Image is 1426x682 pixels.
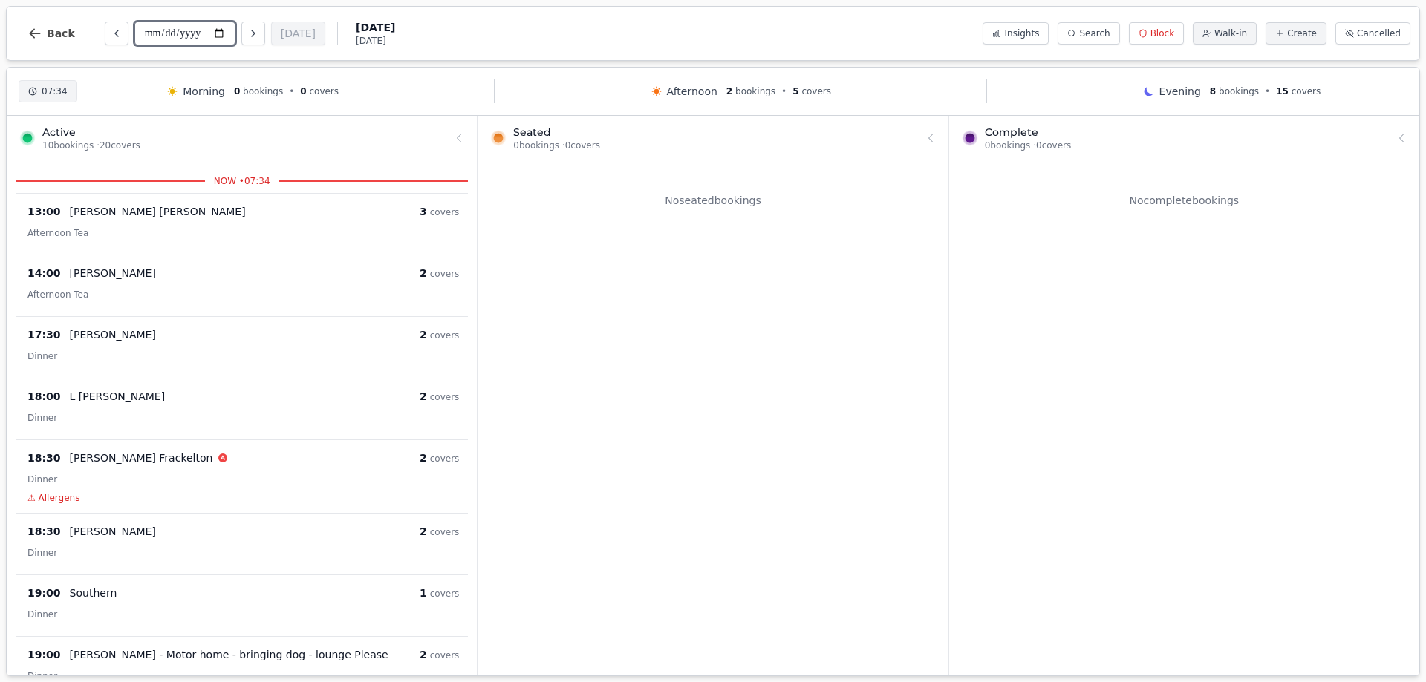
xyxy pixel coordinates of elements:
span: Dinner [27,609,57,620]
span: Walk-in [1214,27,1247,39]
span: 17:30 [27,327,61,342]
button: Create [1266,22,1326,45]
button: [DATE] [271,22,325,45]
p: No seated bookings [486,193,939,208]
span: 2 [420,329,427,341]
span: Insights [1004,27,1039,39]
p: [PERSON_NAME] Frackelton [70,450,213,465]
span: 07:34 [42,85,68,97]
span: Create [1287,27,1317,39]
p: L [PERSON_NAME] [70,389,166,404]
span: covers [430,392,460,402]
span: Search [1079,27,1110,39]
span: 2 [420,267,427,279]
span: ⚠ Allergens [27,492,79,504]
button: Cancelled [1335,22,1410,45]
span: Dinner [27,474,57,485]
button: Previous day [105,22,128,45]
span: covers [430,453,460,464]
span: Cancelled [1357,27,1401,39]
button: Back [16,16,87,51]
span: Evening [1159,84,1201,99]
p: [PERSON_NAME] [PERSON_NAME] [70,204,246,219]
span: 18:30 [27,524,61,539]
span: 1 [420,587,427,599]
span: Dinner [27,351,57,361]
span: 2 [420,525,427,537]
span: bookings [1219,86,1259,96]
span: covers [430,269,460,279]
span: 14:00 [27,266,61,281]
span: • [289,85,294,97]
span: covers [309,86,339,96]
span: Dinner [27,548,57,558]
span: Dinner [27,413,57,423]
span: 2 [420,390,427,402]
span: 2 [420,649,427,660]
button: Block [1129,22,1184,45]
span: 15 [1276,86,1289,96]
span: 13:00 [27,204,61,219]
span: 5 [792,86,798,96]
button: Walk-in [1193,22,1257,45]
span: Dinner [27,671,57,681]
span: 19:00 [27,586,61,600]
button: Search [1058,22,1119,45]
p: [PERSON_NAME] [70,327,156,342]
span: 0 [300,86,306,96]
span: covers [430,527,460,537]
span: 2 [420,452,427,464]
span: NOW • 07:34 [205,175,279,187]
svg: Allergens: nuts [218,453,227,462]
span: covers [430,330,460,341]
span: bookings [243,86,283,96]
span: covers [1292,86,1321,96]
span: covers [430,207,460,217]
span: 3 [420,206,427,217]
span: Afternoon [667,84,717,99]
span: Afternoon Tea [27,228,88,238]
span: Afternoon Tea [27,289,88,300]
span: Back [47,28,75,39]
span: [DATE] [356,20,395,35]
button: Next day [241,22,265,45]
span: 18:00 [27,389,61,404]
span: Block [1150,27,1174,39]
p: [PERSON_NAME] - Motor home - bringing dog - lounge Please [70,647,388,662]
span: covers [430,588,460,599]
span: 8 [1210,86,1216,96]
p: No complete bookings [958,193,1410,208]
p: [PERSON_NAME] [70,524,156,539]
span: 2 [726,86,732,96]
span: covers [801,86,831,96]
span: [DATE] [356,35,395,47]
span: Morning [183,84,225,99]
span: 0 [234,86,240,96]
span: covers [430,650,460,660]
span: bookings [735,86,775,96]
span: • [781,85,787,97]
span: • [1265,85,1270,97]
p: Southern [70,586,117,600]
p: [PERSON_NAME] [70,266,156,281]
button: Insights [983,22,1049,45]
span: 18:30 [27,450,61,465]
span: 19:00 [27,647,61,662]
